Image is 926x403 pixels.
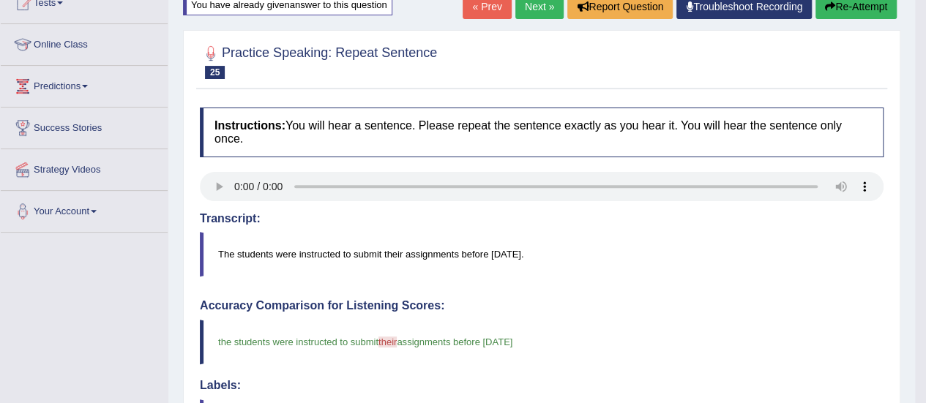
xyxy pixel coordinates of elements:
h4: Labels: [200,379,884,392]
a: Your Account [1,191,168,227]
h4: Transcript: [200,212,884,225]
span: assignments before [DATE] [397,336,512,347]
h2: Practice Speaking: Repeat Sentence [200,42,437,79]
blockquote: The students were instructed to submit their assignments before [DATE]. [200,232,884,276]
a: Success Stories [1,108,168,144]
a: Online Class [1,24,168,61]
h4: Accuracy Comparison for Listening Scores: [200,299,884,312]
h4: You will hear a sentence. Please repeat the sentence exactly as you hear it. You will hear the se... [200,108,884,157]
span: their [378,336,397,347]
span: 25 [205,66,225,79]
span: the students were instructed to submit [218,336,378,347]
b: Instructions: [214,119,285,132]
a: Strategy Videos [1,149,168,186]
a: Predictions [1,66,168,102]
